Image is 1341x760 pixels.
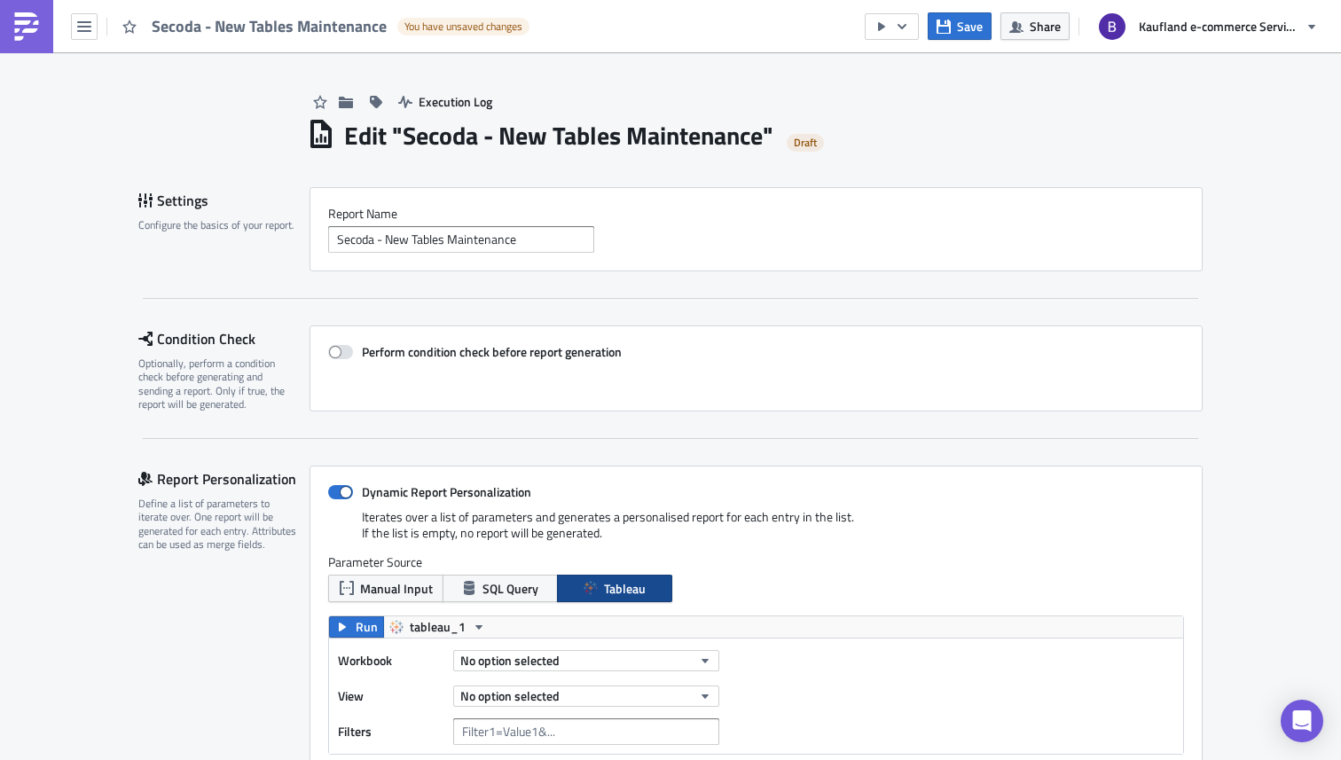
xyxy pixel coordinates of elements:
span: Run [356,616,378,638]
div: Iterates over a list of parameters and generates a personalised report for each entry in the list... [328,509,1184,554]
button: Kaufland e-commerce Services GmbH & Co. KG [1088,7,1328,46]
span: Kaufland e-commerce Services GmbH & Co. KG [1139,17,1298,35]
div: Condition Check [138,325,310,352]
button: Manual Input [328,575,443,602]
label: Report Nam﻿e [328,206,1184,222]
button: No option selected [453,686,719,707]
div: Settings [138,187,310,214]
body: Rich Text Area. Press ALT-0 for help. [7,7,847,142]
div: Optionally, perform a condition check before generating and sending a report. Only if true, the r... [138,356,298,411]
em: Clicking on the link from the pdf would directly open the respective page in [GEOGRAPHIC_DATA]. [7,99,551,114]
p: By maintaining them you would contribute to the company's overall data maintenance, thereby suppo... [7,66,847,94]
span: Manual Input [360,579,433,598]
img: Avatar [1097,12,1127,42]
p: For any queries, please post in the Slack channel #secoda-maintenance. [7,99,847,142]
span: Draft [794,136,817,150]
button: tableau_1 [383,616,492,638]
button: SQL Query [443,575,558,602]
span: Save [957,17,983,35]
strong: Attached is the list of table(s) owned by you that still need to be maintained. [7,46,456,60]
span: Tableau [604,579,646,598]
p: Dear {{ row.slack_name }}, [7,27,847,41]
span: No option selected [460,651,560,670]
h1: Edit " Secoda - New Tables Maintenance " [344,120,773,152]
strong: Dynamic Report Personalization [362,482,531,501]
label: View [338,683,444,709]
label: Filters [338,718,444,745]
div: Report Personalization [138,466,310,492]
span: Secoda - New Tables Maintenance [152,16,388,36]
button: Tableau [557,575,672,602]
strong: Perform condition check before report generation [362,342,622,361]
span: tableau_1 [410,616,466,638]
span: You have unsaved changes [404,20,522,34]
span: SQL Query [482,579,538,598]
div: Define a list of parameters to iterate over. One report will be generated for each entry. Attribu... [138,497,298,552]
button: Save [928,12,992,40]
div: Configure the basics of your report. [138,218,298,231]
button: Share [1000,12,1070,40]
div: Open Intercom Messenger [1281,700,1323,742]
label: Parameter Source [328,554,1184,570]
label: Workbook [338,647,444,674]
button: Run [329,616,384,638]
button: No option selected [453,650,719,671]
span: Execution Log [419,92,492,111]
input: Filter1=Value1&... [453,718,719,745]
span: No option selected [460,686,560,705]
img: PushMetrics [12,12,41,41]
span: Share [1030,17,1061,35]
p: Maintenance of the New Tables in [GEOGRAPHIC_DATA]. [7,7,847,21]
button: Execution Log [389,88,501,115]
